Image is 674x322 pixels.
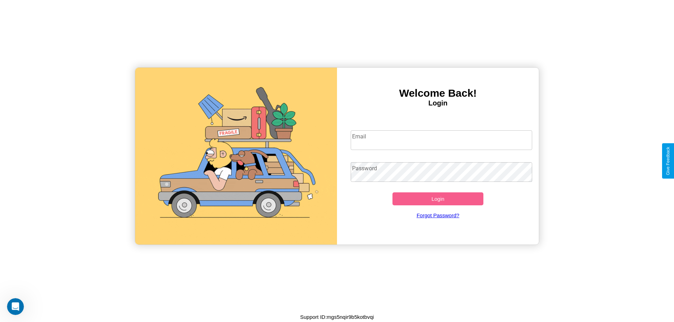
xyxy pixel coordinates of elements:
[337,99,539,107] h4: Login
[347,205,529,225] a: Forgot Password?
[7,298,24,315] iframe: Intercom live chat
[300,312,374,322] p: Support ID: mgs5nqir9b5kotbvqi
[135,68,337,245] img: gif
[337,87,539,99] h3: Welcome Back!
[392,192,483,205] button: Login
[666,147,670,175] div: Give Feedback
